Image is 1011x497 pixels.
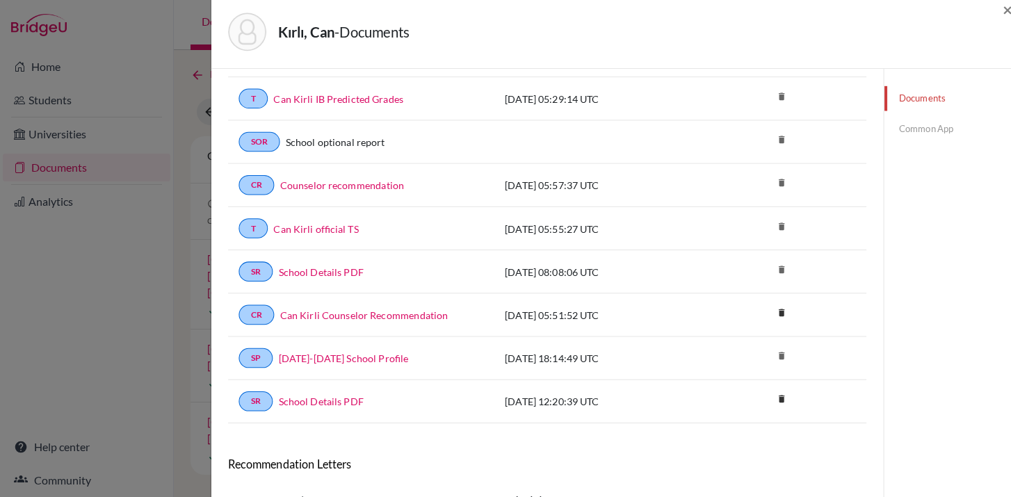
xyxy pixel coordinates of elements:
[228,457,866,471] h6: Recommendation Letters
[494,221,707,236] div: [DATE] 05:55:27 UTC
[238,261,273,282] a: SR
[238,88,268,108] a: T
[494,264,707,279] div: [DATE] 08:08:06 UTC
[238,305,274,325] a: CR
[771,215,793,237] i: delete
[771,345,793,366] i: delete
[494,350,707,365] div: [DATE] 18:14:49 UTC
[771,172,793,193] i: delete
[279,394,364,409] a: School Details PDF
[494,307,707,322] div: [DATE] 05:51:52 UTC
[279,350,409,365] a: [DATE]-[DATE] School Profile
[273,221,358,236] a: Can Kirli official TS
[494,178,707,193] div: [DATE] 05:57:37 UTC
[771,85,793,107] i: delete
[278,24,335,40] strong: Kırlı, Can
[771,129,793,150] i: delete
[238,132,280,152] a: SOR
[771,302,793,323] i: delete
[771,388,793,409] i: delete
[494,91,707,106] div: [DATE] 05:29:14 UTC
[279,264,364,279] a: School Details PDF
[280,178,405,193] a: Counselor recommendation
[238,175,274,195] a: CR
[280,307,448,322] a: Can Kirli Counselor Recommendation
[494,394,707,409] div: [DATE] 12:20:39 UTC
[286,134,385,149] a: School optional report
[771,259,793,280] i: delete
[771,391,793,409] a: delete
[273,91,403,106] a: Can Kirli IB Predicted Grades
[238,391,273,412] a: SR
[238,218,268,238] a: T
[238,348,273,368] a: SP
[771,304,793,323] a: delete
[334,24,410,40] span: - Documents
